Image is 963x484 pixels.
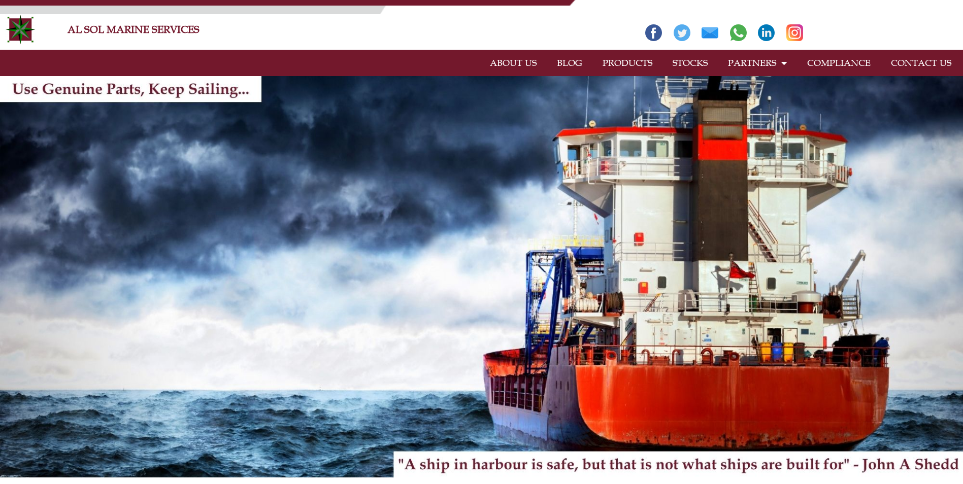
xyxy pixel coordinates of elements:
a: AL SOL MARINE SERVICES [68,23,200,36]
a: STOCKS [662,51,718,75]
img: Alsolmarine-logo [5,14,36,45]
a: BLOG [547,51,592,75]
a: PARTNERS [718,51,797,75]
a: PRODUCTS [592,51,662,75]
a: ABOUT US [480,51,547,75]
a: CONTACT US [881,51,961,75]
a: COMPLIANCE [797,51,881,75]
